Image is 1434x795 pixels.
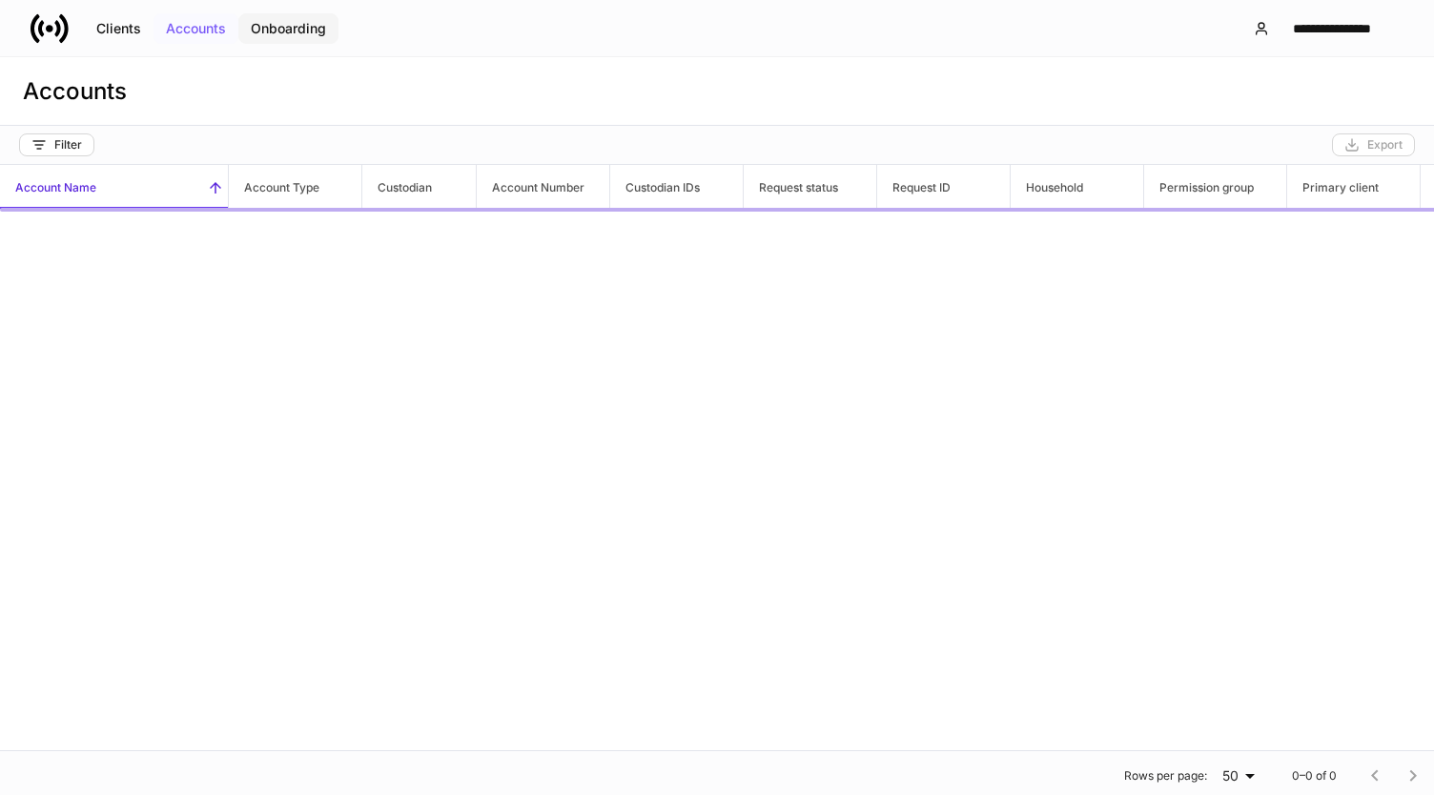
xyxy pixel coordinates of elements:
span: Account Number [477,165,609,209]
span: Custodian IDs [610,165,743,209]
h6: Custodian [362,178,432,196]
h3: Accounts [23,76,127,107]
button: Accounts [154,13,238,44]
div: Filter [31,137,82,153]
p: Rows per page: [1124,768,1207,784]
span: Household [1011,165,1143,209]
div: Clients [96,22,141,35]
span: Request ID [877,165,1010,209]
h6: Primary client [1287,178,1379,196]
h6: Household [1011,178,1083,196]
div: Onboarding [251,22,326,35]
button: Onboarding [238,13,338,44]
span: Account Type [229,165,361,209]
h6: Permission group [1144,178,1254,196]
h6: Request status [744,178,838,196]
span: Primary client [1287,165,1420,209]
button: Clients [84,13,154,44]
button: Filter [19,133,94,156]
h6: Account Number [477,178,584,196]
h6: Custodian IDs [610,178,700,196]
h6: Account Type [229,178,319,196]
p: 0–0 of 0 [1292,768,1337,784]
span: Request status [744,165,876,209]
h6: Request ID [877,178,951,196]
span: Permission group [1144,165,1286,209]
div: Accounts [166,22,226,35]
span: Custodian [362,165,476,209]
div: 50 [1215,766,1261,785]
